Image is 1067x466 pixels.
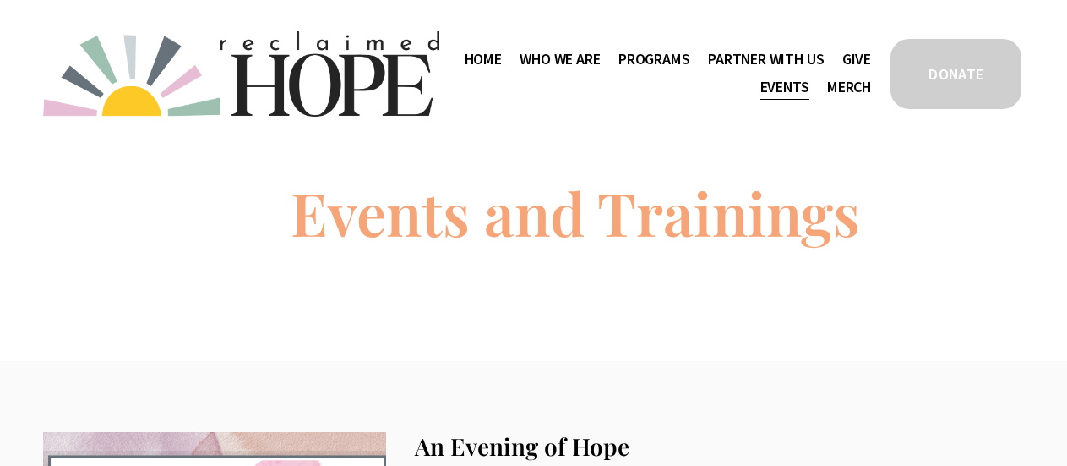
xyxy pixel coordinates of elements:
a: folder dropdown [708,47,824,74]
a: Events [760,74,809,101]
a: folder dropdown [618,47,690,74]
span: Programs [618,47,690,72]
a: An Evening of Hope [415,430,629,462]
a: Home [465,47,502,74]
a: DONATE [888,36,1024,112]
a: Merch [827,74,871,101]
span: Who We Are [520,47,600,72]
h1: Events and Trainings [291,184,860,243]
span: Partner With Us [708,47,824,72]
a: Give [842,47,871,74]
a: folder dropdown [520,47,600,74]
img: Reclaimed Hope Initiative [43,31,439,117]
